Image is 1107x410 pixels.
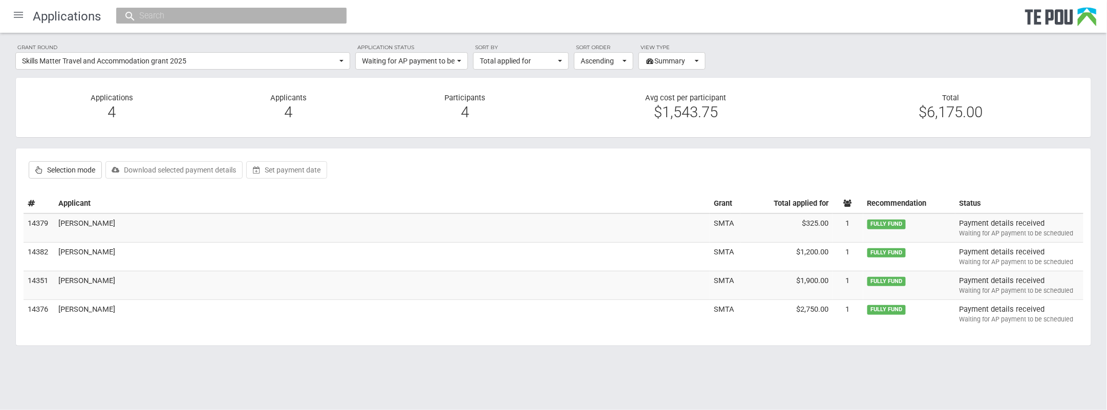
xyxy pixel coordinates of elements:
div: 4 [31,107,193,117]
div: $1,543.75 [561,107,811,117]
span: Ascending [581,56,620,66]
td: SMTA [710,243,740,271]
td: Payment details received [955,299,1083,328]
td: 14376 [24,299,54,328]
div: Avg cost per participant [553,93,819,122]
th: Applicant [54,194,710,213]
td: Payment details received [955,213,1083,242]
th: Grant [710,194,740,213]
td: [PERSON_NAME] [54,299,710,328]
span: Waiting for AP payment to be scheduled [362,56,455,66]
th: Recommendation [863,194,955,213]
th: Total applied for [740,194,833,213]
label: Application status [355,43,468,52]
div: Waiting for AP payment to be scheduled [960,257,1079,267]
div: Applicants [200,93,377,122]
label: Selection mode [29,161,102,179]
div: Waiting for AP payment to be scheduled [960,229,1079,238]
td: [PERSON_NAME] [54,243,710,271]
td: $1,200.00 [740,243,833,271]
div: Waiting for AP payment to be scheduled [960,286,1079,295]
td: $325.00 [740,213,833,242]
td: 14382 [24,243,54,271]
button: Skills Matter Travel and Accommodation grant 2025 [15,52,350,70]
button: Total applied for [473,52,569,70]
span: FULLY FUND [867,220,906,229]
span: FULLY FUND [867,305,906,314]
td: 14379 [24,213,54,242]
button: Ascending [574,52,633,70]
td: $1,900.00 [740,271,833,299]
td: 1 [833,243,863,271]
label: Sort order [574,43,633,52]
label: Grant round [15,43,350,52]
td: $2,750.00 [740,299,833,328]
td: SMTA [710,271,740,299]
button: Download selected payment details [105,161,243,179]
div: 4 [385,107,546,117]
input: Search [136,10,316,21]
button: Waiting for AP payment to be scheduled [355,52,468,70]
span: FULLY FUND [867,277,906,286]
label: View type [638,43,706,52]
td: SMTA [710,213,740,242]
td: Payment details received [955,271,1083,299]
span: Summary [645,56,692,66]
td: Payment details received [955,243,1083,271]
span: Total applied for [480,56,556,66]
td: SMTA [710,299,740,328]
td: 14351 [24,271,54,299]
div: Total [819,93,1084,117]
div: Applications [24,93,200,122]
button: Summary [638,52,706,70]
div: $6,175.00 [826,107,1076,117]
label: Sort by [473,43,569,52]
div: Waiting for AP payment to be scheduled [960,315,1079,324]
td: [PERSON_NAME] [54,213,710,242]
td: 1 [833,213,863,242]
div: 4 [208,107,369,117]
td: 1 [833,271,863,299]
div: Participants [377,93,553,122]
button: Set payment date [246,161,327,179]
td: [PERSON_NAME] [54,271,710,299]
td: 1 [833,299,863,328]
span: Skills Matter Travel and Accommodation grant 2025 [22,56,337,66]
span: FULLY FUND [867,248,906,257]
th: Status [955,194,1083,213]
